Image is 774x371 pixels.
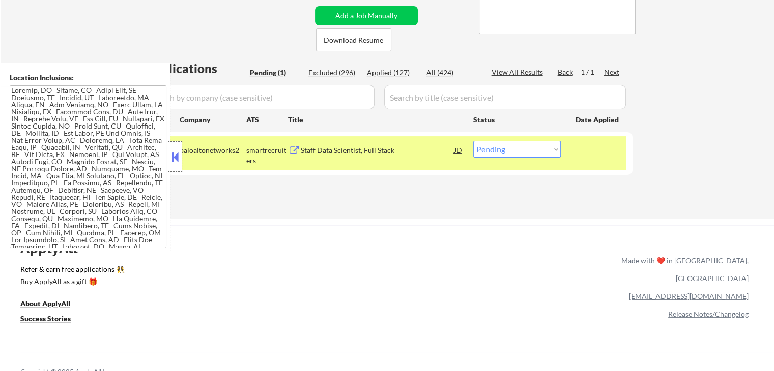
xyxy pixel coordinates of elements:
input: Search by title (case sensitive) [384,85,626,109]
u: About ApplyAll [20,299,70,308]
div: paloaltonetworks2 [180,145,246,156]
a: About ApplyAll [20,299,84,312]
div: Location Inclusions: [10,73,166,83]
div: 1 / 1 [581,67,604,77]
input: Search by company (case sensitive) [146,85,375,109]
div: ATS [246,115,288,125]
div: Date Applied [576,115,620,125]
div: JD [453,141,464,159]
div: ApplyAll [20,239,89,257]
div: Company [180,115,246,125]
div: Applications [146,63,246,75]
div: Back [558,67,574,77]
div: Status [473,110,561,129]
a: [EMAIL_ADDRESS][DOMAIN_NAME] [629,292,749,300]
div: Made with ❤️ in [GEOGRAPHIC_DATA], [GEOGRAPHIC_DATA] [617,252,749,287]
a: Release Notes/Changelog [668,310,749,318]
a: Success Stories [20,314,84,326]
div: Pending (1) [250,68,301,78]
button: Download Resume [316,28,391,51]
a: Buy ApplyAll as a gift 🎁 [20,276,122,289]
div: All (424) [426,68,477,78]
div: Applied (127) [367,68,418,78]
a: Refer & earn free applications 👯‍♀️ [20,266,409,276]
u: Success Stories [20,314,71,323]
div: Staff Data Scientist, Full Stack [301,145,454,156]
div: Buy ApplyAll as a gift 🎁 [20,278,122,285]
div: Excluded (296) [308,68,359,78]
div: smartrecruiters [246,145,288,165]
div: Title [288,115,464,125]
div: Next [604,67,620,77]
button: Add a Job Manually [315,6,418,25]
div: View All Results [492,67,546,77]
